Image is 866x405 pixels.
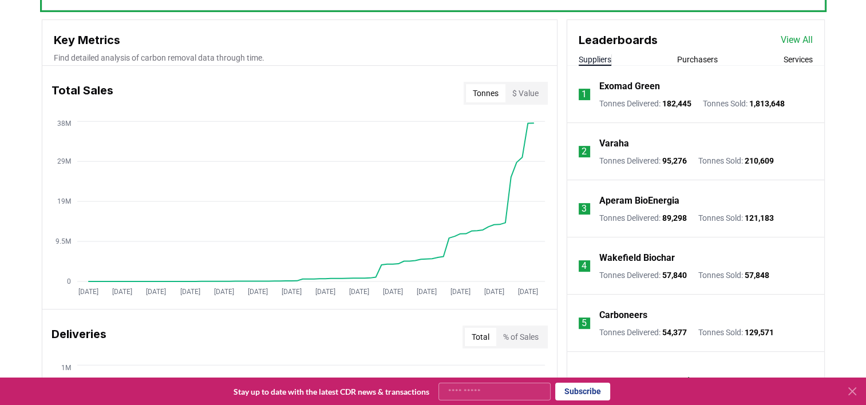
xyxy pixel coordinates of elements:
[784,54,813,65] button: Services
[52,325,106,348] h3: Deliveries
[599,251,675,265] a: Wakefield Biochar
[180,288,200,296] tspan: [DATE]
[52,82,113,105] h3: Total Sales
[781,33,813,47] a: View All
[57,157,70,165] tspan: 29M
[662,271,687,280] span: 57,840
[599,269,687,281] p: Tonnes Delivered :
[599,308,647,322] a: Carboneers
[213,288,234,296] tspan: [DATE]
[749,99,785,108] span: 1,813,648
[66,277,70,285] tspan: 0
[745,213,774,223] span: 121,183
[61,363,70,371] tspan: 1M
[698,327,774,338] p: Tonnes Sold :
[146,288,166,296] tspan: [DATE]
[582,259,587,273] p: 4
[745,156,774,165] span: 210,609
[671,375,710,386] p: Load more
[662,328,687,337] span: 54,377
[496,328,545,346] button: % of Sales
[247,288,267,296] tspan: [DATE]
[662,213,687,223] span: 89,298
[662,369,729,392] button: Load more
[698,155,774,166] p: Tonnes Sold :
[54,31,545,49] h3: Key Metrics
[465,328,496,346] button: Total
[450,288,470,296] tspan: [DATE]
[582,316,587,330] p: 5
[484,288,504,296] tspan: [DATE]
[662,156,687,165] span: 95,276
[599,212,687,224] p: Tonnes Delivered :
[55,237,70,245] tspan: 9.5M
[745,271,769,280] span: 57,848
[349,288,369,296] tspan: [DATE]
[698,269,769,281] p: Tonnes Sold :
[57,197,70,205] tspan: 19M
[78,288,98,296] tspan: [DATE]
[599,80,660,93] a: Exomad Green
[599,137,629,150] a: Varaha
[599,327,687,338] p: Tonnes Delivered :
[416,288,436,296] tspan: [DATE]
[579,31,658,49] h3: Leaderboards
[466,84,505,102] button: Tonnes
[281,288,301,296] tspan: [DATE]
[599,194,679,208] a: Aperam BioEnergia
[579,54,611,65] button: Suppliers
[382,288,402,296] tspan: [DATE]
[518,288,538,296] tspan: [DATE]
[582,88,587,101] p: 1
[698,212,774,224] p: Tonnes Sold :
[54,52,545,63] p: Find detailed analysis of carbon removal data through time.
[662,99,691,108] span: 182,445
[315,288,335,296] tspan: [DATE]
[599,155,687,166] p: Tonnes Delivered :
[703,98,785,109] p: Tonnes Sold :
[505,84,545,102] button: $ Value
[112,288,132,296] tspan: [DATE]
[745,328,774,337] span: 129,571
[582,202,587,216] p: 3
[582,145,587,158] p: 2
[57,120,70,128] tspan: 38M
[677,54,718,65] button: Purchasers
[599,98,691,109] p: Tonnes Delivered :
